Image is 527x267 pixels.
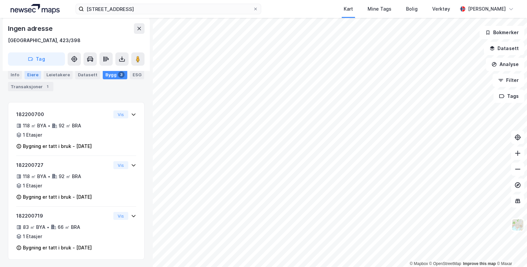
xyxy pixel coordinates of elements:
[16,110,111,118] div: 182200700
[103,70,127,79] div: Bygg
[511,219,524,231] img: Z
[59,122,81,130] div: 92 ㎡ BRA
[23,223,45,231] div: 83 ㎡ BYA
[494,235,527,267] iframe: Chat Widget
[47,225,49,230] div: •
[480,26,524,39] button: Bokmerker
[23,182,42,190] div: 1 Etasjer
[463,261,496,266] a: Improve this map
[429,261,461,266] a: OpenStreetMap
[59,172,81,180] div: 92 ㎡ BRA
[494,90,524,103] button: Tags
[344,5,353,13] div: Kart
[410,261,428,266] a: Mapbox
[368,5,391,13] div: Mine Tags
[23,233,42,240] div: 1 Etasjer
[48,174,50,179] div: •
[406,5,418,13] div: Bolig
[58,223,80,231] div: 66 ㎡ BRA
[493,74,524,87] button: Filter
[486,58,524,71] button: Analyse
[48,123,50,128] div: •
[468,5,506,13] div: [PERSON_NAME]
[16,212,111,220] div: 182200719
[75,70,100,79] div: Datasett
[8,23,54,34] div: Ingen adresse
[16,161,111,169] div: 182200727
[113,110,128,118] button: Vis
[130,70,144,79] div: ESG
[23,131,42,139] div: 1 Etasjer
[113,161,128,169] button: Vis
[23,172,46,180] div: 118 ㎡ BYA
[113,212,128,220] button: Vis
[8,52,65,66] button: Tag
[118,71,125,78] div: 3
[44,70,73,79] div: Leietakere
[44,83,51,90] div: 1
[23,122,46,130] div: 118 ㎡ BYA
[25,70,41,79] div: Eiere
[432,5,450,13] div: Verktøy
[23,142,92,150] div: Bygning er tatt i bruk - [DATE]
[11,4,60,14] img: logo.a4113a55bc3d86da70a041830d287a7e.svg
[23,193,92,201] div: Bygning er tatt i bruk - [DATE]
[84,4,253,14] input: Søk på adresse, matrikkel, gårdeiere, leietakere eller personer
[484,42,524,55] button: Datasett
[23,244,92,252] div: Bygning er tatt i bruk - [DATE]
[8,82,53,91] div: Transaksjoner
[8,36,81,44] div: [GEOGRAPHIC_DATA], 423/398
[8,70,22,79] div: Info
